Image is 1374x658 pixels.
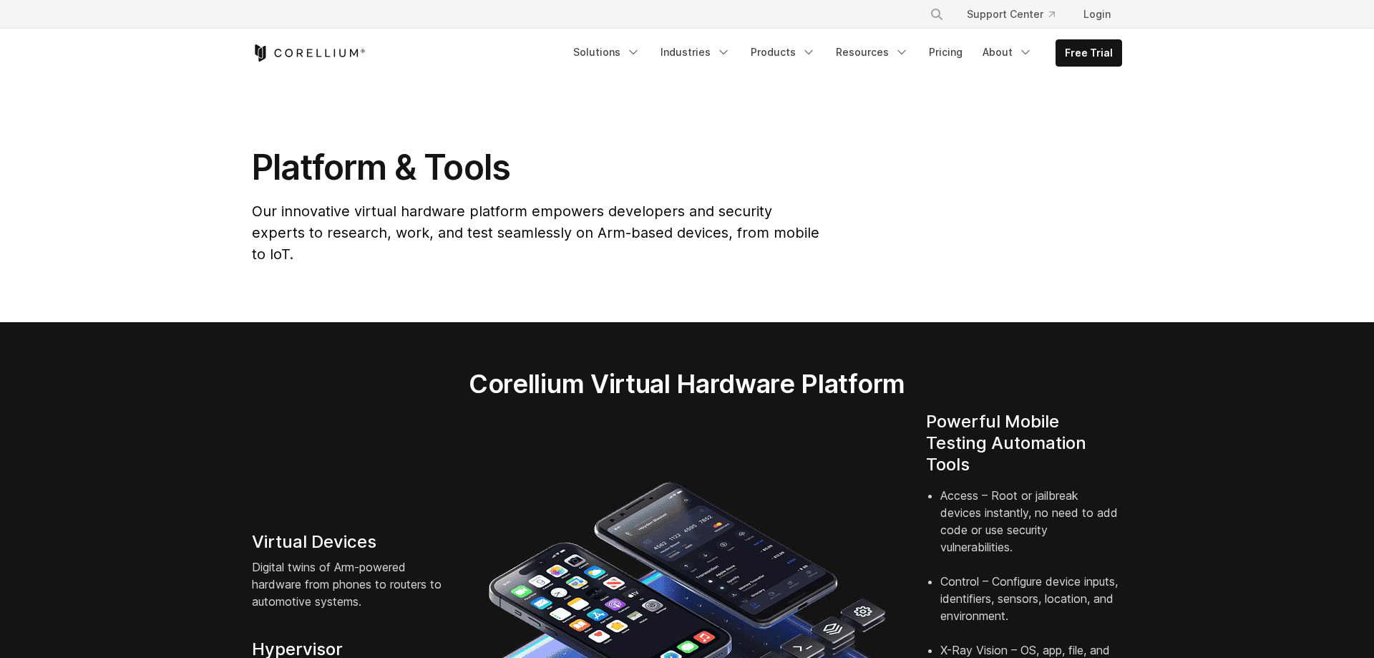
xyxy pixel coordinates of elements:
[926,411,1122,475] h4: Powerful Mobile Testing Automation Tools
[252,203,819,263] span: Our innovative virtual hardware platform empowers developers and security experts to research, wo...
[565,39,1122,67] div: Navigation Menu
[401,368,972,400] h2: Corellium Virtual Hardware Platform
[827,39,917,65] a: Resources
[912,1,1122,27] div: Navigation Menu
[955,1,1066,27] a: Support Center
[924,1,950,27] button: Search
[920,39,971,65] a: Pricing
[1056,40,1121,66] a: Free Trial
[940,487,1122,573] li: Access – Root or jailbreak devices instantly, no need to add code or use security vulnerabilities.
[974,39,1041,65] a: About
[565,39,649,65] a: Solutions
[1072,1,1122,27] a: Login
[252,558,448,610] p: Digital twins of Arm-powered hardware from phones to routers to automotive systems.
[252,531,448,553] h4: Virtual Devices
[742,39,824,65] a: Products
[652,39,739,65] a: Industries
[252,146,822,189] h1: Platform & Tools
[940,573,1122,642] li: Control – Configure device inputs, identifiers, sensors, location, and environment.
[252,44,366,62] a: Corellium Home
